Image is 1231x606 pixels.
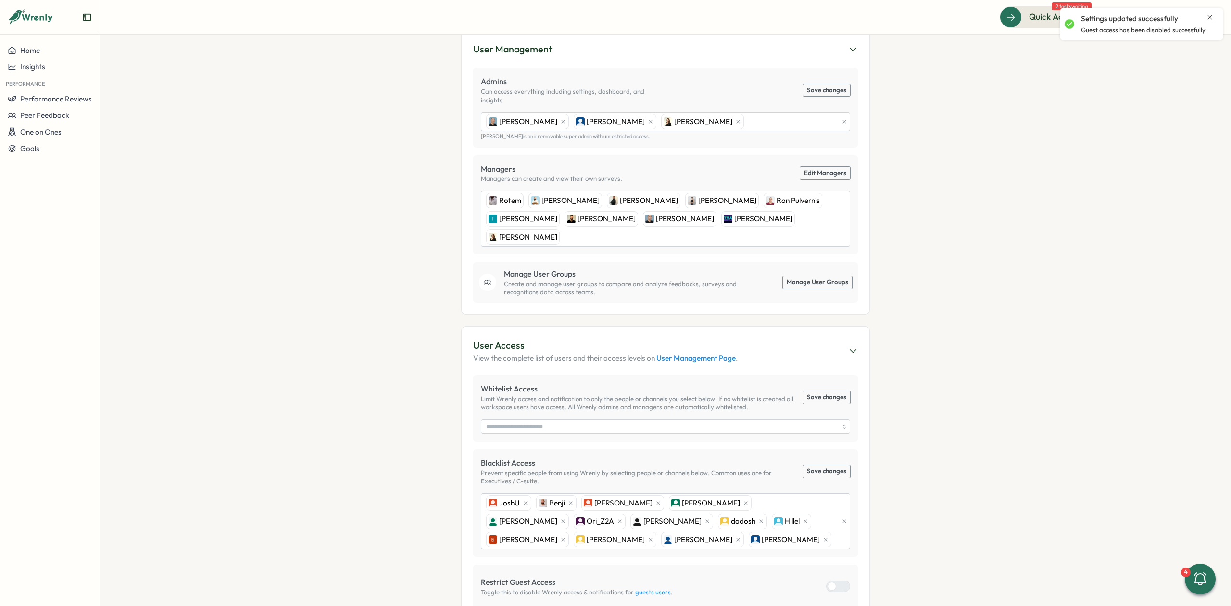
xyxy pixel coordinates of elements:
img: Tena [664,535,672,544]
img: Guy Regev [751,535,760,544]
span: [PERSON_NAME] [499,232,557,242]
img: Gal Karmon [633,517,641,526]
span: [PERSON_NAME] [762,534,820,545]
span: [PERSON_NAME] [674,116,732,127]
img: Josh [489,517,497,526]
span: 2 tasks waiting [1052,2,1092,10]
span: [PERSON_NAME] [682,498,740,508]
span: Quick Actions [1029,11,1081,23]
img: Kostiantyn Kostiuk [671,499,680,507]
span: [PERSON_NAME] [541,195,600,206]
p: Admins [481,76,666,88]
p: [PERSON_NAME] is an irremovable super admin with unrestricted access. [481,133,850,139]
span: [PERSON_NAME] [734,214,792,224]
img: Jacob [531,196,540,205]
a: Edit Managers [800,167,850,179]
a: User Management Page [656,353,736,363]
span: [PERSON_NAME] [594,498,653,508]
p: Prevent specific people from using Wrenly by selecting people or channels below. Common uses are ... [481,469,795,486]
img: Anastasiya Muchkayev [664,117,672,126]
span: [PERSON_NAME] [499,116,557,127]
span: [PERSON_NAME] [499,214,557,224]
p: Manage User Groups [504,268,750,280]
button: Save changes [803,84,850,97]
p: Can access everything including settings, dashboard, and insights [481,88,666,104]
button: Save changes [803,465,850,478]
p: Settings updated successfully [1081,13,1178,24]
img: Hillel [774,517,783,526]
span: [PERSON_NAME] [499,516,557,527]
img: Raphi Green [489,117,497,126]
span: Ran Pulvernis [777,195,820,206]
span: [PERSON_NAME] [674,534,732,545]
img: Lavinia Celaia [688,196,696,205]
div: 4 [1181,568,1191,577]
span: Rotem [499,195,521,206]
button: Expand sidebar [82,13,92,22]
img: Benji [539,499,547,507]
button: User AccessView the complete list of users and their access levels on User Management Page. [473,338,858,364]
span: dadosh [731,516,755,527]
span: Peer Feedback [20,111,69,120]
img: Ori_Z2A [576,517,585,526]
img: Anastasiya Muchkayev [489,233,497,241]
span: Benji [549,498,565,508]
span: Performance Reviews [20,94,92,103]
p: Limit Wrenly access and notification to only the people or channels you select below. If no white... [481,395,795,412]
a: Manage User Groups [783,276,852,289]
img: Rotem [489,196,497,205]
img: Bohdan [584,499,592,507]
span: [PERSON_NAME] [587,534,645,545]
img: Sarabjeet [576,535,585,544]
img: Ihor Kubrak [489,215,497,223]
div: User Management [473,42,552,57]
p: View the complete list of users and their access levels on . [473,353,738,364]
span: [PERSON_NAME] [698,195,756,206]
span: [PERSON_NAME] [499,534,557,545]
button: 4 [1185,564,1216,594]
span: [PERSON_NAME] [620,195,678,206]
span: Home [20,46,40,55]
p: Managers can create and view their own surveys. [481,175,622,183]
img: Ran Pulvernis [766,196,775,205]
button: Save changes [803,391,850,404]
span: Hillel [785,516,800,527]
span: [PERSON_NAME] [587,116,645,127]
p: Restrict Guest Access [481,576,555,588]
p: Blacklist Access [481,457,795,469]
button: User Management [473,42,858,57]
span: Insights [20,62,45,71]
button: Close notification [1206,13,1214,21]
img: Jonathan Hauptmann [609,196,618,205]
span: [PERSON_NAME] [643,516,702,527]
a: guests users [635,588,671,596]
img: dadosh [720,517,729,526]
span: Goals [20,144,39,153]
p: Guest access has been disabled successfully. [1081,26,1207,35]
img: Raphi Green [645,215,654,223]
p: Toggle this to disable Wrenly access & notifications for . [481,588,757,597]
span: [PERSON_NAME] [578,214,636,224]
img: JoshU [489,499,497,507]
p: Managers [481,163,622,175]
p: Whitelist Access [481,383,795,395]
span: Ori_Z2A [587,516,614,527]
span: [PERSON_NAME] [656,214,714,224]
span: JoshU [499,498,520,508]
img: Hanny Nachshon [576,117,585,126]
span: One on Ones [20,127,62,137]
div: User Access [473,338,738,353]
button: Quick Actions [1000,6,1095,27]
img: Bohdan Fedorov [489,535,497,544]
p: Create and manage user groups to compare and analyze feedbacks, surveys and recognitions data acr... [504,280,750,297]
img: Dan Shabtay [724,215,732,223]
img: Emmanuel Okocha [567,215,576,223]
